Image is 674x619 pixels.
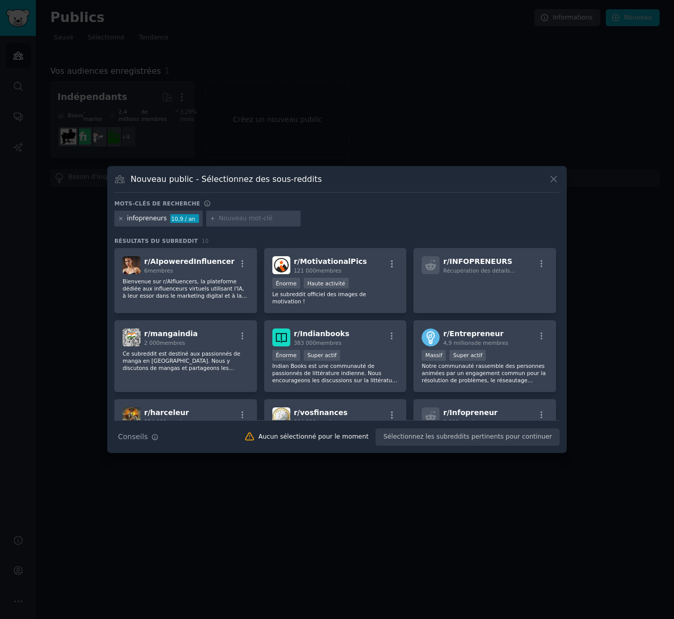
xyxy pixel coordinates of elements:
font: Bienvenue sur r/AIfluencers, la plateforme dédiée aux influenceurs virtuels utilisant l'IA, à leu... [123,278,247,356]
font: Conseils [118,432,148,441]
font: 1 000 [443,419,459,425]
font: Super actif [453,352,482,358]
img: vosfinances [272,407,290,425]
font: 121 000 [294,267,316,274]
font: Récupération des détails... [443,267,515,274]
font: MotivationalPics [300,257,367,265]
font: Aucun sélectionné pour le moment [259,433,369,440]
font: Notre communauté rassemble des personnes animées par un engagement commun pour la résolution de p... [422,363,547,469]
font: 10 [202,238,209,244]
font: r/ [144,408,150,417]
font: Massif [425,352,442,358]
font: 394 000 [294,419,316,425]
font: 554 000 [144,419,166,425]
font: mangaindia [150,329,198,338]
font: r/ [443,257,449,265]
font: AIpoweredInfluencer [150,257,234,265]
font: r/ [443,329,449,338]
font: r/ [144,329,150,338]
font: Indian Books est une communauté de passionnés de littérature indienne. Nous encourageons les disc... [272,363,398,419]
font: membres [316,340,342,346]
font: membres [166,419,192,425]
font: Mots-clés de recherche [114,200,200,207]
img: mangaindia [123,328,141,346]
font: membres [316,267,342,274]
img: harceleur [123,407,141,425]
font: Le subreddit officiel des images de motivation ! [272,291,366,304]
img: Livres indiens [272,328,290,346]
input: Nouveau mot-clé [219,214,297,223]
font: r/ [443,408,449,417]
font: membres [160,340,185,346]
button: Conseils [114,428,162,446]
font: r/ [294,257,300,265]
font: harceleur [150,408,189,417]
font: vosfinances [300,408,348,417]
font: r/ [294,408,300,417]
font: Énorme [276,280,297,286]
font: 4,9 millions [443,340,474,346]
font: Super actif [307,352,336,358]
font: membres [148,267,173,274]
font: r/ [294,329,300,338]
font: Infopreneur [449,408,498,417]
font: Résultats du subreddit [114,238,198,244]
font: Indianbooks [300,329,349,338]
font: Entrepreneur [449,329,503,338]
font: 10,9 / an [171,216,195,222]
img: Influenceur propulsé par l'IA [123,256,141,274]
font: membres [316,419,342,425]
font: INFOPRENEURS [449,257,512,265]
font: 383 000 [294,340,316,346]
font: Nouveau public - Sélectionnez des sous-reddits [131,174,322,184]
img: Photos de motivation [272,256,290,274]
font: membres [459,419,484,425]
img: Entrepreneur [422,328,440,346]
font: de membres [474,340,508,346]
font: infopreneurs [127,215,167,222]
font: Énorme [276,352,297,358]
font: Ce subreddit est destiné aux passionnés de manga en [GEOGRAPHIC_DATA]. Nous y discutons de mangas... [123,350,244,414]
font: 6 [144,267,148,274]
font: r/ [144,257,150,265]
font: Haute activité [307,280,345,286]
font: 2 000 [144,340,160,346]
